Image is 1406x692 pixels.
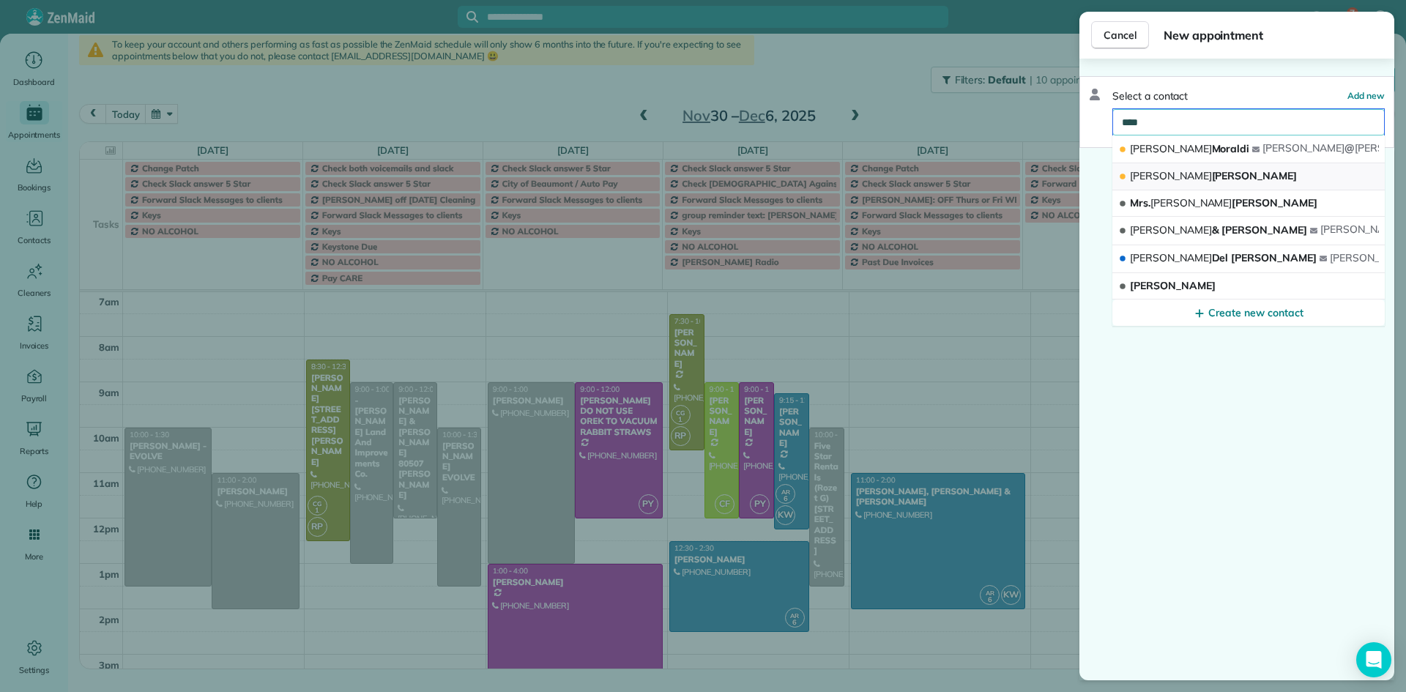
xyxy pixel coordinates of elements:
span: [PERSON_NAME] [1130,279,1216,292]
span: Mrs. [PERSON_NAME] [1130,196,1317,209]
button: Cancel [1091,21,1149,49]
span: [PERSON_NAME] [1150,196,1232,209]
button: [PERSON_NAME][PERSON_NAME] [1112,163,1385,190]
span: Create new contact [1208,305,1303,320]
span: [PERSON_NAME] [1262,141,1344,155]
span: & [PERSON_NAME] [1130,223,1307,237]
span: [PERSON_NAME] [1130,251,1212,264]
div: Open Intercom Messenger [1356,642,1391,677]
span: Select a contact [1112,89,1188,103]
span: Del [PERSON_NAME] [1130,251,1317,264]
span: [PERSON_NAME] [1130,169,1297,182]
span: Cancel [1104,28,1137,42]
button: Add new [1347,89,1385,103]
span: [PERSON_NAME] [1130,223,1212,237]
span: New appointment [1164,26,1383,44]
button: [PERSON_NAME]Moraldi[PERSON_NAME]@[PERSON_NAME][DOMAIN_NAME] [1112,135,1385,163]
span: [PERSON_NAME] [1130,169,1212,182]
span: [PERSON_NAME] [1130,142,1212,155]
span: Add new [1347,90,1385,101]
button: [PERSON_NAME]Del [PERSON_NAME][PERSON_NAME].[PERSON_NAME][EMAIL_ADDRESS][DOMAIN_NAME] [1112,245,1385,273]
span: Moraldi [1130,142,1249,155]
span: [PERSON_NAME] [1320,223,1402,236]
button: Mrs.[PERSON_NAME][PERSON_NAME] [1112,190,1385,217]
button: [PERSON_NAME] [1112,273,1385,300]
button: [PERSON_NAME]& [PERSON_NAME][PERSON_NAME][EMAIL_ADDRESS][DOMAIN_NAME] [1112,217,1385,245]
